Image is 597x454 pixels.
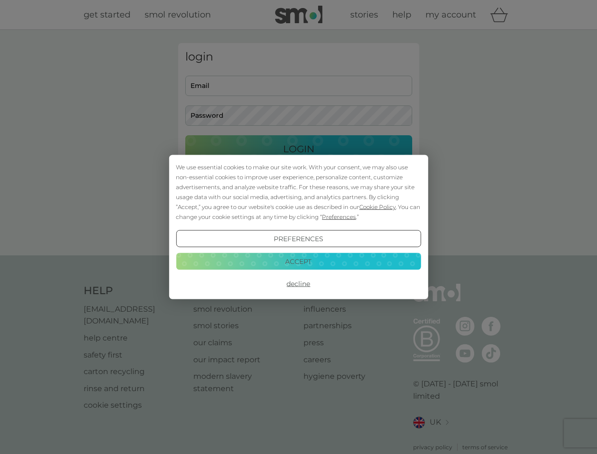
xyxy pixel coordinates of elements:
[176,253,421,270] button: Accept
[176,162,421,222] div: We use essential cookies to make our site work. With your consent, we may also use non-essential ...
[169,155,428,299] div: Cookie Consent Prompt
[176,275,421,292] button: Decline
[322,213,356,220] span: Preferences
[359,203,396,210] span: Cookie Policy
[176,230,421,247] button: Preferences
